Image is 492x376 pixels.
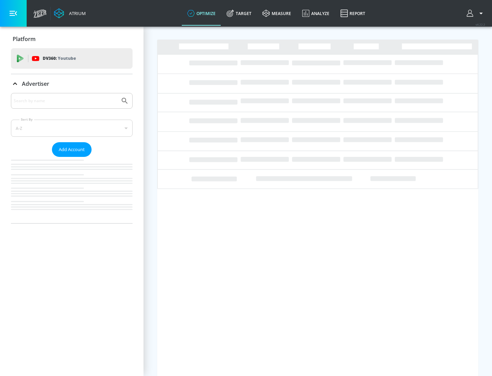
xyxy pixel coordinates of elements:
input: Search by name [14,96,117,105]
a: Analyze [297,1,335,26]
p: Platform [13,35,36,43]
a: optimize [182,1,221,26]
button: Add Account [52,142,92,157]
p: Youtube [58,55,76,62]
div: A-Z [11,120,133,137]
span: Add Account [59,146,85,153]
a: Report [335,1,371,26]
p: Advertiser [22,80,49,88]
a: Target [221,1,257,26]
div: Platform [11,29,133,49]
div: Advertiser [11,93,133,223]
div: Advertiser [11,74,133,93]
div: Atrium [66,10,86,16]
span: v 4.22.2 [476,23,485,26]
div: DV360: Youtube [11,48,133,69]
a: measure [257,1,297,26]
label: Sort By [19,117,34,122]
a: Atrium [54,8,86,18]
p: DV360: [43,55,76,62]
nav: list of Advertiser [11,157,133,223]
